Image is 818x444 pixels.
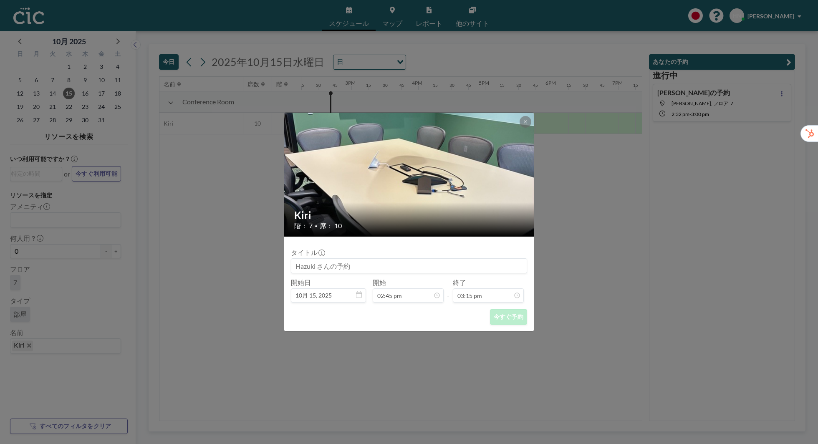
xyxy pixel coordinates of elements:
span: 階： 7 [294,222,313,230]
span: 席： 10 [320,222,342,230]
label: 終了 [453,278,466,287]
span: - [447,281,449,300]
h2: Kiri [294,209,525,222]
input: Hazuki さんの予約 [291,259,527,273]
button: 今すぐ予約 [490,309,527,325]
label: 開始日 [291,278,311,287]
label: タイトル [291,248,324,257]
span: • [315,223,318,229]
img: 537.jpeg [284,8,535,342]
label: 開始 [373,278,386,287]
